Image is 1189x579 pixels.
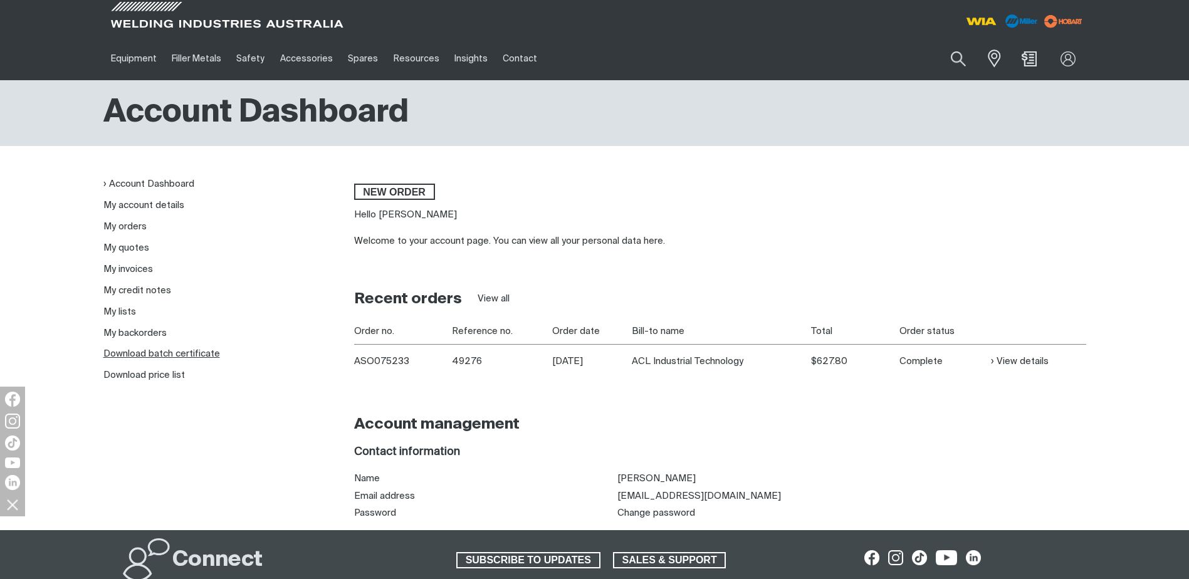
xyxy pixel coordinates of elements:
[355,184,434,200] span: New order
[229,37,272,80] a: Safety
[452,345,552,375] td: 49276
[103,179,194,189] a: Account Dashboard
[103,307,136,316] a: My lists
[103,264,153,274] a: My invoices
[447,37,495,80] a: Insights
[103,370,185,380] a: Download price list
[354,415,1086,434] h2: Account management
[552,318,632,345] th: Order date
[617,488,1086,505] td: [EMAIL_ADDRESS][DOMAIN_NAME]
[340,37,385,80] a: Spares
[899,318,991,345] th: Order status
[385,37,446,80] a: Resources
[103,93,409,133] h1: Account Dashboard
[495,37,545,80] a: Contact
[103,328,167,338] a: My backorders
[5,414,20,429] img: Instagram
[354,504,617,522] th: Password
[632,318,812,345] th: Bill-to name
[103,174,334,387] nav: My account
[5,475,20,490] img: LinkedIn
[478,292,510,306] a: View all orders
[811,357,847,366] span: $627.80
[164,37,229,80] a: Filler Metals
[899,345,991,375] td: Complete
[354,208,1086,222] p: Hello [PERSON_NAME]
[458,552,599,568] span: SUBSCRIBE TO UPDATES
[5,392,20,407] img: Facebook
[617,508,695,518] a: Change password
[5,457,20,468] img: YouTube
[354,318,453,345] th: Order no.
[103,37,164,80] a: Equipment
[1019,51,1039,66] a: Shopping cart (0 product(s))
[354,289,462,309] h2: Recent orders
[2,494,23,515] img: hide socials
[632,345,812,375] td: ACL Industrial Technology
[991,354,1049,368] a: View details of Order ASO075233
[1040,12,1086,31] img: miller
[613,552,726,568] a: SALES & SUPPORT
[172,546,263,574] h2: Connect
[354,345,453,375] th: ASO075233
[552,345,632,375] td: [DATE]
[354,470,617,488] th: Name
[354,234,1086,249] div: Welcome to your account page. You can view all your personal data here.
[273,37,340,80] a: Accessories
[103,349,220,358] a: Download batch certificate
[103,201,184,210] a: My account details
[937,44,980,73] button: Search products
[103,286,171,295] a: My credit notes
[5,436,20,451] img: TikTok
[354,446,460,457] span: Contact information
[103,37,841,80] nav: Main
[452,318,552,345] th: Reference no.
[103,243,149,253] a: My quotes
[614,552,725,568] span: SALES & SUPPORT
[617,470,1086,488] td: [PERSON_NAME]
[456,552,600,568] a: SUBSCRIBE TO UPDATES
[811,318,899,345] th: Total
[354,184,435,200] a: New order
[354,488,617,505] th: Email address
[921,44,980,73] input: Product name or item number...
[103,222,147,231] a: My orders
